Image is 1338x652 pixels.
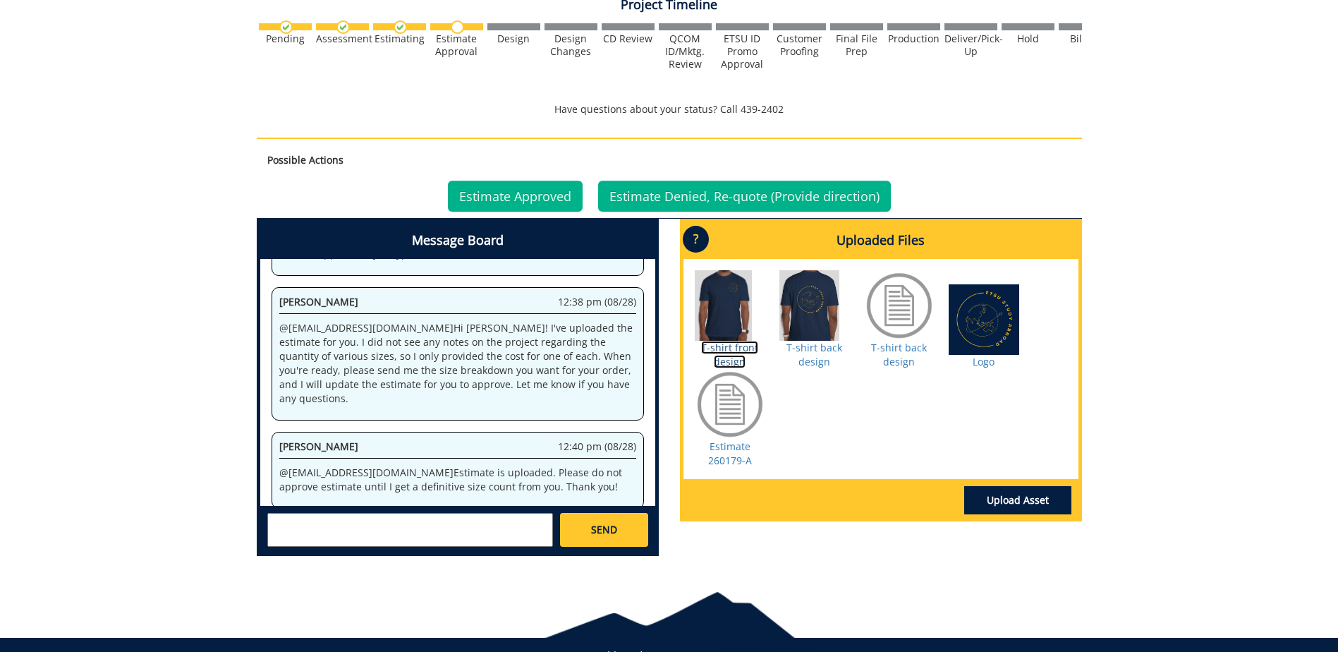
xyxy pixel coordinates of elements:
a: SEND [560,513,647,547]
div: Customer Proofing [773,32,826,58]
div: Assessment [316,32,369,45]
p: ? [683,226,709,253]
div: Hold [1002,32,1054,45]
div: Design [487,32,540,45]
div: Deliver/Pick-Up [944,32,997,58]
div: Final File Prep [830,32,883,58]
strong: Possible Actions [267,153,343,167]
span: 12:38 pm (08/28) [558,295,636,309]
a: T-shirt front design [701,341,758,368]
textarea: messageToSend [267,513,553,547]
p: Have questions about your status? Call 439-2402 [257,102,1082,116]
img: no [451,20,464,34]
div: Estimating [373,32,426,45]
div: QCOM ID/Mktg. Review [659,32,712,71]
a: Estimate Denied, Re-quote (Provide direction) [598,181,891,212]
div: Billing [1059,32,1112,45]
span: [PERSON_NAME] [279,295,358,308]
a: Estimate 260179-A [708,440,752,467]
a: Logo [973,355,995,368]
span: 12:40 pm (08/28) [558,440,636,454]
img: checkmark [279,20,293,34]
a: Upload Asset [964,486,1071,514]
img: checkmark [336,20,350,34]
a: T-shirt back design [871,341,927,368]
p: @ [EMAIL_ADDRESS][DOMAIN_NAME] Hi [PERSON_NAME]! I've uploaded the estimate for you. I did not se... [279,321,636,406]
span: [PERSON_NAME] [279,440,358,453]
div: ETSU ID Promo Approval [716,32,769,71]
div: Pending [259,32,312,45]
div: Design Changes [545,32,597,58]
a: Estimate Approved [448,181,583,212]
h4: Message Board [260,222,655,259]
img: checkmark [394,20,407,34]
a: T-shirt back design [786,341,842,368]
div: Estimate Approval [430,32,483,58]
h4: Uploaded Files [683,222,1078,259]
div: CD Review [602,32,655,45]
span: SEND [591,523,617,537]
p: @ [EMAIL_ADDRESS][DOMAIN_NAME] Estimate is uploaded. Please do not approve estimate until I get a... [279,466,636,494]
div: Production [887,32,940,45]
